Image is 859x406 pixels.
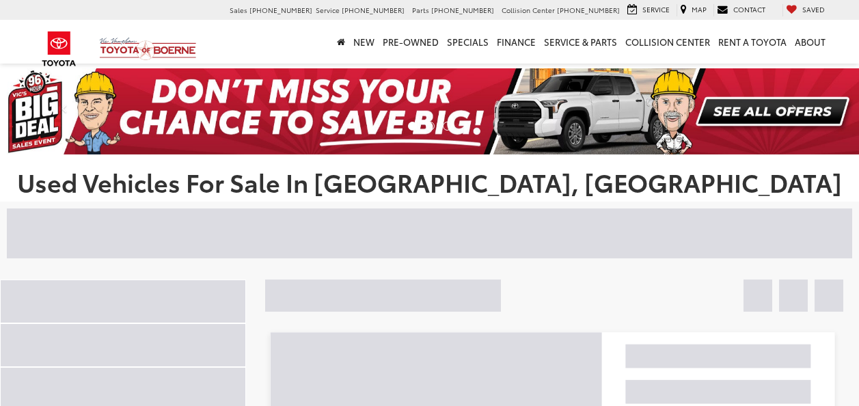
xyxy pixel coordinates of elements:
a: Map [677,4,710,16]
a: Service & Parts: Opens in a new tab [540,20,621,64]
img: Toyota [33,27,85,71]
span: Collision Center [502,5,555,15]
span: [PHONE_NUMBER] [431,5,494,15]
a: My Saved Vehicles [782,4,828,16]
span: Contact [733,4,765,14]
span: [PHONE_NUMBER] [557,5,620,15]
a: Collision Center [621,20,714,64]
span: Sales [230,5,247,15]
a: Home [333,20,349,64]
a: Finance [493,20,540,64]
span: [PHONE_NUMBER] [342,5,405,15]
a: Rent a Toyota [714,20,791,64]
img: Vic Vaughan Toyota of Boerne [99,37,197,61]
span: Saved [802,4,825,14]
span: [PHONE_NUMBER] [249,5,312,15]
a: About [791,20,830,64]
a: Pre-Owned [379,20,443,64]
a: Contact [713,4,769,16]
span: Map [692,4,707,14]
a: Specials [443,20,493,64]
span: Parts [412,5,429,15]
a: New [349,20,379,64]
span: Service [316,5,340,15]
a: Service [624,4,673,16]
span: Service [642,4,670,14]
